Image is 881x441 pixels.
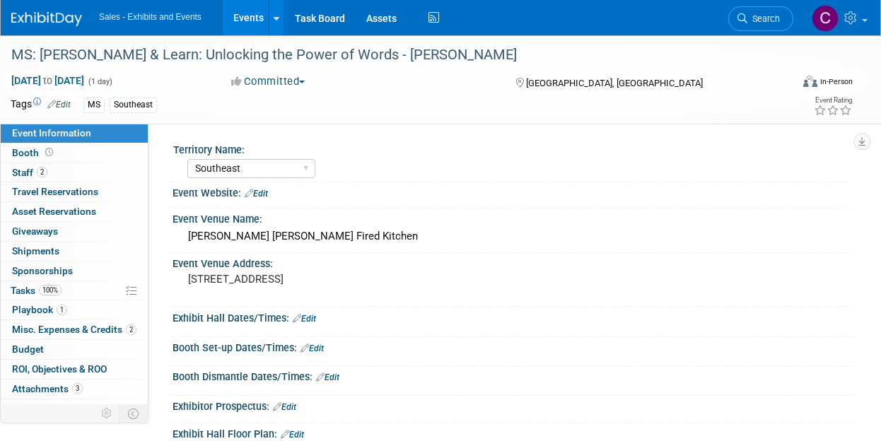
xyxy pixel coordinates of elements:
[99,12,202,22] span: Sales - Exhibits and Events
[812,5,839,32] img: Christine Lurz
[301,343,324,353] a: Edit
[11,74,85,87] span: [DATE] [DATE]
[526,78,703,88] span: [GEOGRAPHIC_DATA], [GEOGRAPHIC_DATA]
[173,139,846,157] div: Territory Name:
[12,383,83,394] span: Attachments
[173,337,853,355] div: Booth Set-up Dates/Times:
[1,399,148,418] a: more
[730,73,853,95] div: Event Format
[11,285,62,296] span: Tasks
[819,76,853,87] div: In-Person
[6,42,781,68] div: MS: [PERSON_NAME] & Learn: Unlocking the Power of Words - [PERSON_NAME]
[1,300,148,319] a: Playbook1
[12,127,91,139] span: Event Information
[173,366,853,384] div: Booth Dismantle Dates/Times:
[12,304,67,315] span: Playbook
[316,372,339,382] a: Edit
[173,208,853,226] div: Event Venue Name:
[83,98,105,112] div: MS
[281,430,304,440] a: Edit
[87,77,112,86] span: (1 day)
[273,402,296,412] a: Edit
[1,340,148,359] a: Budget
[110,98,157,112] div: Southeast
[39,285,62,295] span: 100%
[12,324,136,335] span: Misc. Expenses & Credits
[9,403,32,414] span: more
[1,163,148,182] a: Staff2
[188,273,440,286] pre: [STREET_ADDRESS]
[12,343,44,355] span: Budget
[12,363,107,375] span: ROI, Objectives & ROO
[41,75,54,86] span: to
[37,167,47,177] span: 2
[12,167,47,178] span: Staff
[173,307,853,326] div: Exhibit Hall Dates/Times:
[747,13,780,24] span: Search
[728,6,793,31] a: Search
[1,143,148,163] a: Booth
[803,76,817,87] img: Format-Inperson.png
[1,360,148,379] a: ROI, Objectives & ROO
[293,314,316,324] a: Edit
[1,182,148,201] a: Travel Reservations
[1,124,148,143] a: Event Information
[72,383,83,394] span: 3
[12,186,98,197] span: Travel Reservations
[1,261,148,281] a: Sponsorships
[1,242,148,261] a: Shipments
[42,147,56,158] span: Booth not reserved yet
[173,253,853,271] div: Event Venue Address:
[47,100,71,110] a: Edit
[57,305,67,315] span: 1
[183,225,842,247] div: [PERSON_NAME] [PERSON_NAME] Fired Kitchen
[245,189,268,199] a: Edit
[12,265,73,276] span: Sponsorships
[12,206,96,217] span: Asset Reservations
[1,281,148,300] a: Tasks100%
[1,202,148,221] a: Asset Reservations
[814,97,852,104] div: Event Rating
[95,404,119,423] td: Personalize Event Tab Strip
[119,404,148,423] td: Toggle Event Tabs
[11,97,71,113] td: Tags
[12,225,58,237] span: Giveaways
[126,324,136,335] span: 2
[12,147,56,158] span: Booth
[173,396,853,414] div: Exhibitor Prospectus:
[11,12,82,26] img: ExhibitDay
[1,320,148,339] a: Misc. Expenses & Credits2
[1,380,148,399] a: Attachments3
[12,245,59,257] span: Shipments
[1,222,148,241] a: Giveaways
[226,74,310,89] button: Committed
[173,182,853,201] div: Event Website:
